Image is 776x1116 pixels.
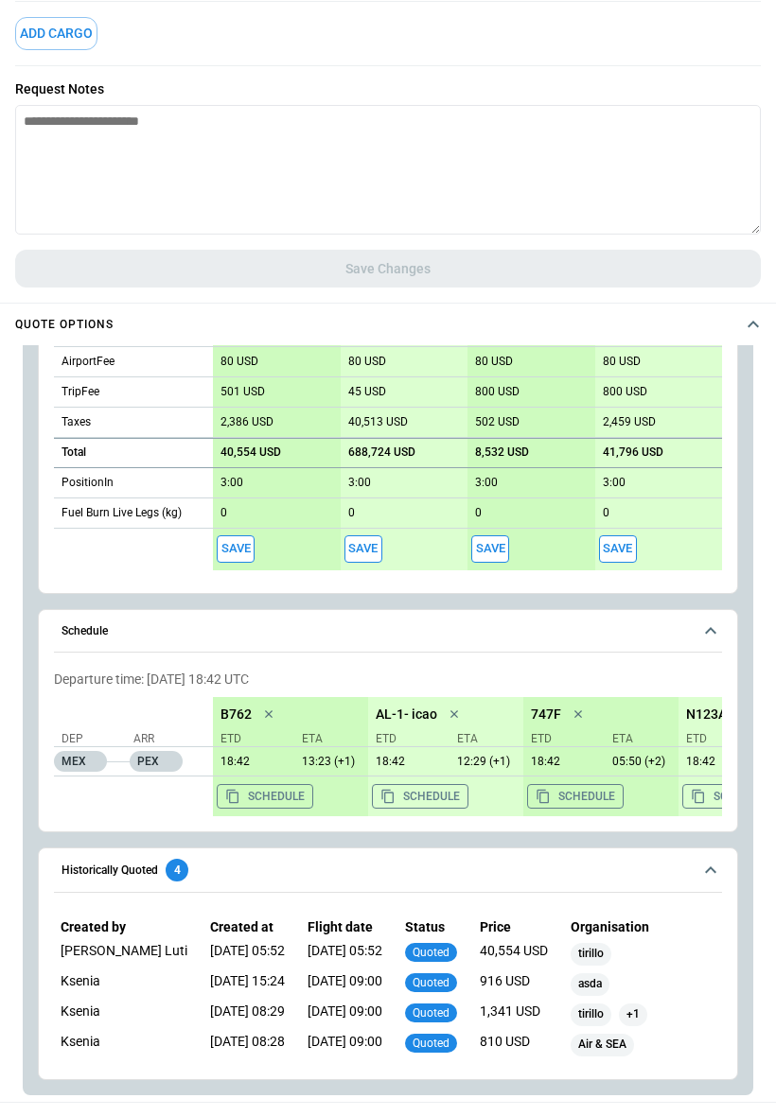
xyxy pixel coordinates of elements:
p: 502 USD [475,415,520,429]
span: quoted [409,976,453,989]
p: 20/08/2025 [523,755,597,769]
p: 22/08/2025 [605,755,679,769]
p: 40,554 USD [220,445,281,460]
div: [DATE] 15:24 [210,973,285,996]
p: 80 USD [475,355,513,369]
p: 41,796 USD [603,445,663,460]
span: Save this aircraft quote and copy details to clipboard [599,535,637,563]
p: 747F [531,706,561,723]
p: 3:00 [475,476,498,490]
div: [DATE] 08:28 [210,1034,285,1056]
p: ETD [686,731,752,747]
p: Taxes [62,414,91,430]
p: Created by [61,919,187,935]
span: tirillo [571,947,611,961]
button: Copy the aircraft schedule to your clipboard [217,784,313,809]
div: [DATE] 09:00 [308,1034,382,1056]
p: 80 USD [348,355,386,369]
p: 3:00 [348,476,371,490]
div: 810 USD [480,1034,548,1056]
button: Add Cargo [15,17,97,50]
p: ETD [220,731,287,747]
p: 2,459 USD [603,415,656,429]
div: [DATE] 05:52 [308,943,382,966]
p: 20/08/2025 [213,755,287,769]
button: Save [599,535,637,563]
div: Schedule [54,664,722,824]
p: 0 [348,506,355,520]
p: 21/08/2025 [450,755,523,769]
h4: Quote Options [15,321,114,329]
p: 20/08/2025 [368,755,442,769]
span: Save this aircraft quote and copy details to clipboard [217,535,255,563]
span: quoted [409,1037,453,1050]
p: Flight date [308,919,382,935]
h6: Historically Quoted [62,864,158,877]
span: quoted [409,1006,453,1020]
h6: Total [62,446,86,459]
button: Historically Quoted4 [54,848,722,892]
div: Ksenia [61,1003,187,1026]
p: Departure time: [DATE] 18:42 UTC [54,671,722,688]
p: 0 [603,506,609,520]
span: quoted [409,946,453,959]
div: 40,554 USD [480,943,548,966]
p: 3:00 [603,476,626,490]
p: 501 USD [220,385,265,399]
p: 20/08/2025 [679,755,752,769]
p: TripFee [62,384,99,400]
button: Schedule [54,610,722,654]
p: 8,532 USD [475,445,529,460]
p: AL-1- icao [376,706,437,723]
p: Status [405,919,457,935]
p: B762 [220,706,252,723]
div: 916 USD [480,973,548,996]
p: MEX [54,751,107,772]
p: 0 [475,506,482,520]
div: scrollable content [213,697,722,816]
p: 40,513 USD [348,415,408,429]
button: Copy the aircraft schedule to your clipboard [372,784,468,809]
p: ETD [531,731,597,747]
button: Save [344,535,382,563]
p: 800 USD [475,385,520,399]
span: +1 [619,1007,647,1021]
p: Price [480,919,548,935]
p: ETA [605,731,671,747]
span: tirillo [571,1007,611,1021]
span: Save this aircraft quote and copy details to clipboard [471,535,509,563]
p: ETA [450,731,516,747]
div: [DATE] 05:52 [210,943,285,966]
p: 21/08/2025 [294,755,368,769]
div: [DATE] 09:00 [308,973,382,996]
p: PositionIn [62,475,114,491]
div: Ksenia [61,1034,187,1056]
div: Ksenia [61,973,187,996]
div: 4 [166,859,188,881]
p: 45 USD [348,385,386,399]
p: 688,724 USD [348,445,415,460]
span: Save this aircraft quote and copy details to clipboard [344,535,382,563]
span: asda [571,977,609,991]
div: [DATE] 09:00 [308,1003,382,1026]
p: 80 USD [220,355,258,369]
h6: Schedule [62,625,108,637]
button: Save [217,535,255,563]
span: Air & SEA [571,1038,634,1052]
p: AirportFee [62,354,115,370]
p: 2,386 USD [220,415,273,429]
p: ETA [294,731,361,747]
p: Arr [133,731,200,747]
p: 800 USD [603,385,647,399]
p: N123ABC-1 [686,706,756,723]
p: Organisation [571,919,722,935]
p: Request Notes [15,81,761,97]
p: 0 [220,506,227,520]
p: ETD [376,731,442,747]
button: Copy the aircraft schedule to your clipboard [527,784,624,809]
p: Dep [62,731,128,747]
div: [PERSON_NAME] Luti [61,943,187,966]
p: Fuel Burn Live Legs (kg) [62,505,182,521]
p: PEX [130,751,183,772]
p: Created at [210,919,285,935]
